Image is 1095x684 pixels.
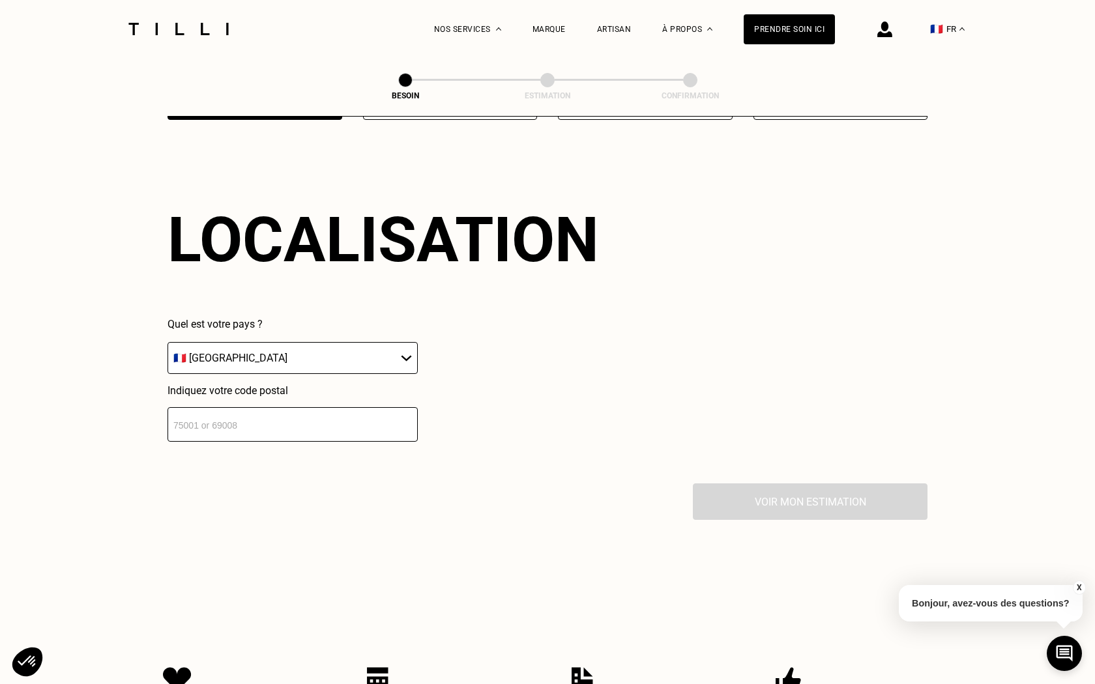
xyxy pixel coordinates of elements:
div: Localisation [168,203,599,276]
p: Bonjour, avez-vous des questions? [899,585,1083,621]
p: Quel est votre pays ? [168,318,418,330]
div: Confirmation [625,91,755,100]
img: icône connexion [877,21,892,37]
button: X [1072,580,1085,595]
input: 75001 or 69008 [168,407,418,442]
span: 🇫🇷 [930,23,943,35]
img: Menu déroulant [496,27,501,31]
div: Estimation [482,91,613,100]
div: Besoin [340,91,471,100]
p: Indiquez votre code postal [168,384,418,397]
a: Marque [533,25,566,34]
a: Artisan [597,25,632,34]
img: Logo du service de couturière Tilli [124,23,233,35]
a: Prendre soin ici [744,14,835,44]
img: menu déroulant [959,27,965,31]
img: Menu déroulant à propos [707,27,712,31]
